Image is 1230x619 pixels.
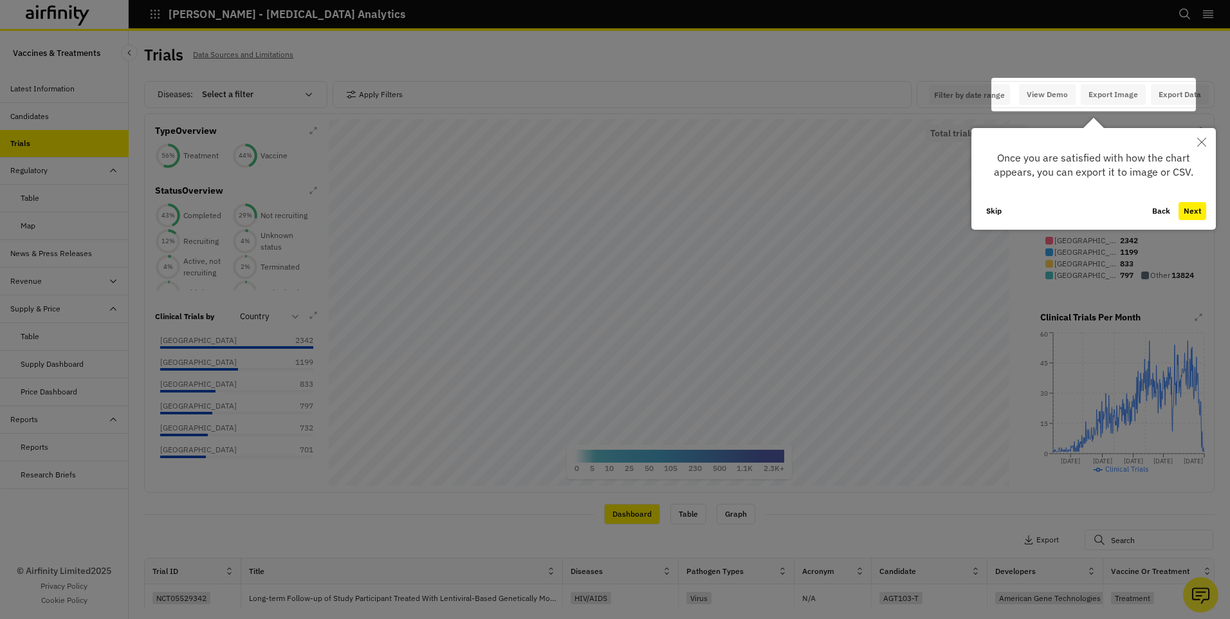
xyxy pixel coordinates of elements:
button: Skip [981,202,1007,220]
button: Back [1147,202,1175,220]
div: Once you are satisfied with how the chart appears, you can export it to image or CSV. [971,128,1216,230]
button: Close [1188,128,1216,156]
div: Once you are satisfied with how the chart appears, you can export it to image or CSV. [981,138,1206,192]
button: Next [1179,202,1206,220]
